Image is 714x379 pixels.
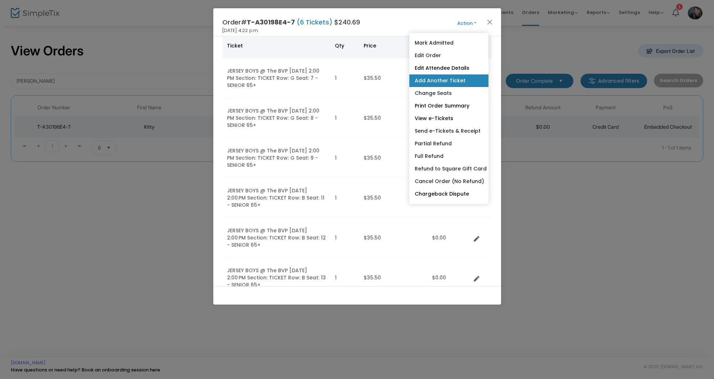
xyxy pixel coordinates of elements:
a: Partial Refund [409,137,488,150]
a: Edit Order [409,49,488,62]
span: (6 Tickets) [295,18,334,27]
td: JERSEY BOYS @ The BVP [DATE] 2:00 PM Section: TICKET Row: G Seat: 9 - SENIOR 65+ [223,138,331,178]
td: $35.50 [359,138,428,178]
a: Add Another Ticket [409,74,488,87]
td: 1 [331,258,359,298]
th: Qty [331,33,359,58]
td: 1 [331,58,359,98]
td: $35.50 [359,178,428,218]
td: $35.50 [359,58,428,98]
button: Close [485,17,494,27]
a: Send e-Tickets & Receipt [409,125,488,137]
a: Edit Attendee Details [409,62,488,74]
a: Full Refund [409,150,488,163]
a: Print Order Summary [409,100,488,112]
a: Chargeback Dispute [409,188,488,200]
td: JERSEY BOYS @ The BVP [DATE] 2:00 PM Section: TICKET Row: G Seat: 7 - SENIOR 65+ [223,58,331,98]
span: T-A30198E4-7 [247,18,295,27]
td: $0.00 [428,218,471,258]
a: Mark Admitted [409,37,488,49]
td: JERSEY BOYS @ The BVP [DATE] 2:00 PM Section: TICKET Row: G Seat: 8 - SENIOR 65+ [223,98,331,138]
button: Action [445,19,488,27]
td: 1 [331,98,359,138]
th: Ticket [223,33,331,58]
td: JERSEY BOYS @ The BVP [DATE] 2:00 PM Section: TICKET Row: B Seat: 13 - SENIOR 65+ [223,258,331,298]
a: Refund to Square Gift Card [409,163,488,175]
h4: Order# $240.69 [222,17,360,27]
a: Cancel Order (No Refund) [409,175,488,188]
td: $0.00 [428,258,471,298]
td: $35.50 [359,258,428,298]
td: $35.50 [359,98,428,138]
td: $35.50 [359,218,428,258]
td: 1 [331,218,359,258]
td: JERSEY BOYS @ The BVP [DATE] 2:00 PM Section: TICKET Row: B Seat: 12 - SENIOR 65+ [223,218,331,258]
td: 1 [331,178,359,218]
a: Change Seats [409,87,488,100]
div: Data table [223,33,492,298]
span: [DATE] 4:22 p.m. [222,27,259,34]
a: View e-Tickets [409,112,488,125]
th: Price [359,33,428,58]
td: 1 [331,138,359,178]
td: JERSEY BOYS @ The BVP [DATE] 2:00 PM Section: TICKET Row: B Seat: 11 - SENIOR 65+ [223,178,331,218]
